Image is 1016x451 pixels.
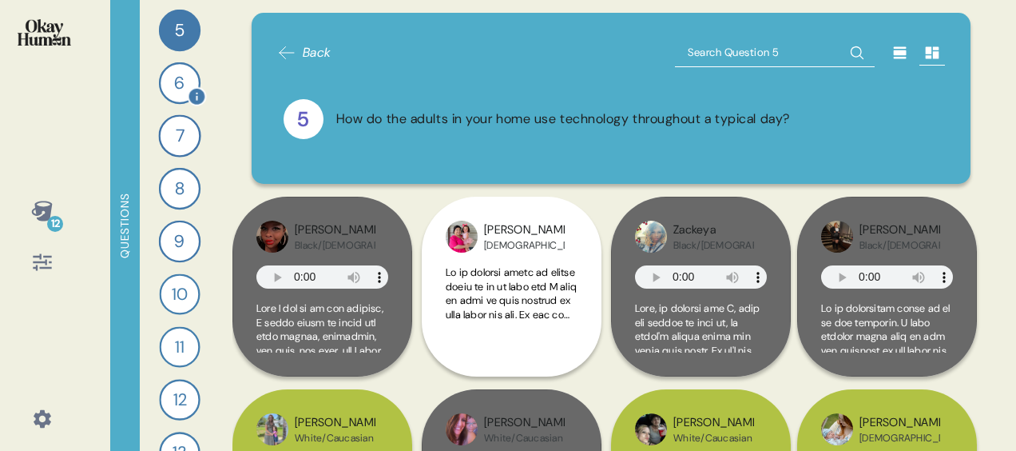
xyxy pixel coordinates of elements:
[159,379,200,420] div: 12
[159,10,200,51] div: 5
[295,222,375,239] div: [PERSON_NAME]
[484,432,565,445] div: White/Caucasian
[336,110,790,130] div: How do the adults in your home use technology throughout a typical day?
[159,326,200,367] div: 11
[635,413,667,445] img: profilepic_31468661842780186.jpg
[284,99,323,139] div: 5
[484,239,565,252] div: [DEMOGRAPHIC_DATA]/Latina
[256,221,288,253] img: profilepic_24433558572970677.jpg
[303,43,331,62] span: Back
[673,432,754,445] div: White/Caucasian
[821,413,853,445] img: profilepic_24445423385078954.jpg
[47,216,63,232] div: 12
[18,19,71,46] img: okayhuman.3b1b6348.png
[159,168,200,210] div: 8
[859,239,940,252] div: Black/[DEMOGRAPHIC_DATA]
[159,273,200,314] div: 10
[859,222,940,239] div: [PERSON_NAME]
[159,62,200,104] div: 6
[295,432,375,445] div: White/Caucasian
[673,222,754,239] div: Zackeya
[635,221,667,253] img: profilepic_31615577341366918.jpg
[821,221,853,253] img: profilepic_25059033633704383.jpg
[446,221,478,253] img: profilepic_25052726781000260.jpg
[859,414,940,432] div: [PERSON_NAME]
[159,221,201,263] div: 9
[859,432,940,445] div: [DEMOGRAPHIC_DATA]/Latina
[295,239,375,252] div: Black/[DEMOGRAPHIC_DATA]
[158,114,200,157] div: 7
[673,414,754,432] div: [PERSON_NAME]
[484,414,565,432] div: [PERSON_NAME]
[675,38,875,67] input: Search Question 5
[446,413,478,445] img: profilepic_24686900070946614.jpg
[295,414,375,432] div: [PERSON_NAME]
[256,413,288,445] img: profilepic_24561428313487834.jpg
[484,222,565,239] div: [PERSON_NAME]
[673,239,754,252] div: Black/[DEMOGRAPHIC_DATA]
